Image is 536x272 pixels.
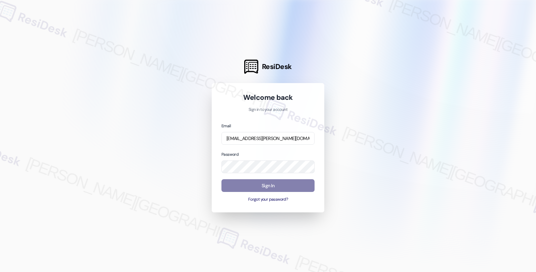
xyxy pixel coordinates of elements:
span: ResiDesk [262,62,292,71]
input: name@example.com [221,132,315,145]
label: Password [221,152,239,157]
h1: Welcome back [221,93,315,102]
img: ResiDesk Logo [244,60,258,74]
p: Sign in to your account [221,107,315,113]
label: Email [221,123,231,129]
button: Sign In [221,179,315,192]
button: Forgot your password? [221,197,315,203]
